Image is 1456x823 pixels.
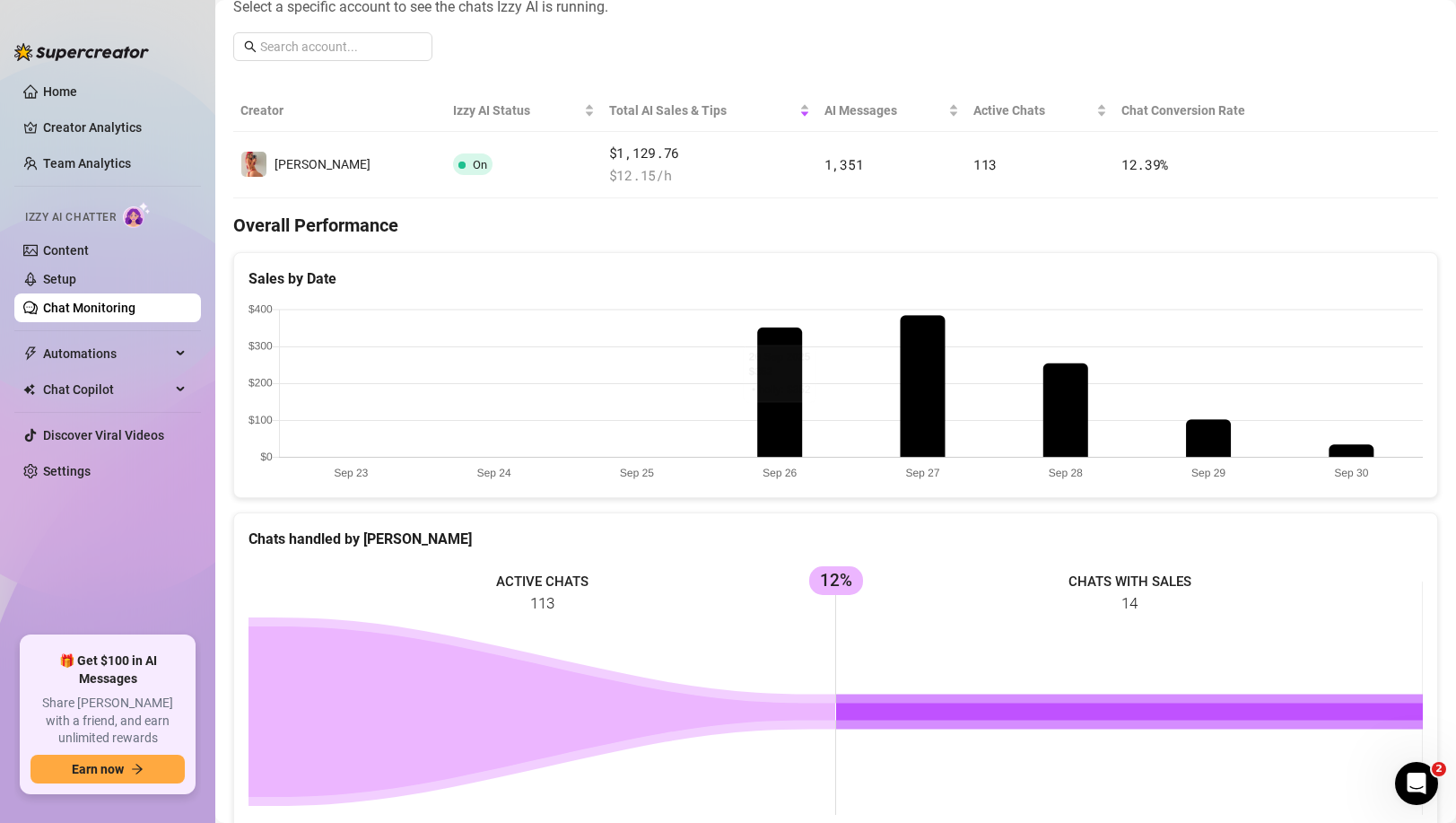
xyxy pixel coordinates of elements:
a: Setup [43,272,76,286]
th: Chat Conversion Rate [1114,90,1318,132]
img: logo-BBDzfeDw.svg [14,43,149,61]
img: Chat Copilot [23,383,35,396]
span: AI Messages [824,101,945,120]
span: Izzy AI Status [453,101,580,120]
span: 2 [1432,762,1446,776]
span: Share [PERSON_NAME] with a friend, and earn unlimited rewards [31,695,185,748]
a: Chat Monitoring [43,301,135,315]
th: Izzy AI Status [446,90,602,132]
span: Chat Copilot [43,375,170,404]
iframe: Intercom live chat [1395,762,1438,805]
th: Total AI Sales & Tips [602,90,817,132]
a: Settings [43,464,91,478]
div: Chats handled by [PERSON_NAME] [248,528,1423,550]
h4: Overall Performance [233,213,1438,238]
button: Earn nowarrow-right [31,755,185,784]
span: Izzy AI Chatter [25,209,116,226]
th: Active Chats [966,90,1114,132]
a: Home [43,84,77,99]
img: AI Chatter [123,202,151,228]
input: Search account... [260,37,422,57]
a: Discover Viral Videos [43,428,164,442]
span: 113 [973,155,997,173]
span: $ 12.15 /h [609,165,810,187]
a: Content [43,243,89,258]
span: search [244,40,257,53]
span: $1,129.76 [609,143,810,164]
div: Sales by Date [248,267,1423,290]
th: Creator [233,90,446,132]
span: Total AI Sales & Tips [609,101,796,120]
span: On [473,158,487,171]
span: Earn now [72,762,124,776]
span: 1,351 [824,155,864,173]
a: Creator Analytics [43,113,187,142]
span: [PERSON_NAME] [275,157,371,171]
span: thunderbolt [23,346,38,361]
span: Active Chats [973,101,1093,120]
span: 🎁 Get $100 in AI Messages [31,652,185,687]
a: Team Analytics [43,156,131,171]
img: holly [241,152,266,177]
th: AI Messages [817,90,966,132]
span: Automations [43,339,170,368]
span: arrow-right [131,763,144,775]
span: 12.39 % [1121,155,1168,173]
